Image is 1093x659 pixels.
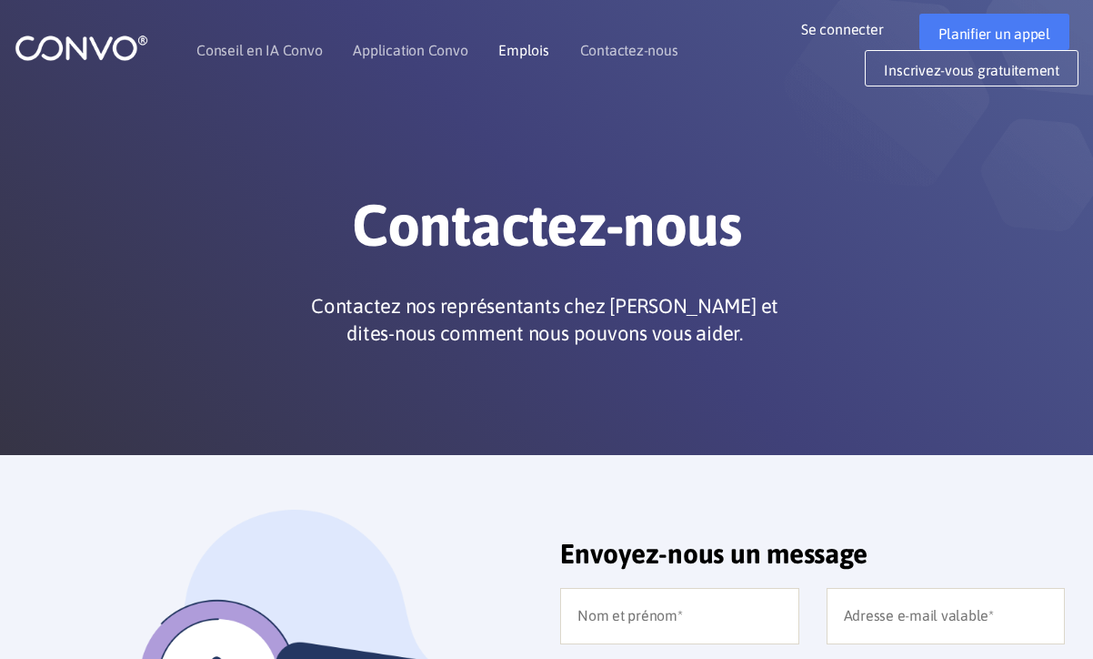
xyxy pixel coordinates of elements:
[865,50,1078,86] a: Inscrivez-vous gratuitement
[801,21,883,37] font: Se connecter
[580,43,678,57] a: Contactez-nous
[560,538,867,569] font: Envoyez-nous un message
[919,14,1069,50] a: Planifier un appel
[884,62,1059,78] font: Inscrivez-vous gratuitement
[352,191,741,259] font: Contactez-nous
[938,25,1050,42] font: Planifier un appel
[801,14,910,43] a: Se connecter
[311,294,778,345] font: Contactez nos représentants chez [PERSON_NAME] et dites-nous comment nous pouvons vous aider.
[580,42,678,58] font: Contactez-nous
[498,42,548,58] font: Emplois
[196,43,322,57] a: Conseil en IA Convo
[353,42,467,58] font: Application Convo
[196,42,322,58] font: Conseil en IA Convo
[827,588,1066,644] input: Adresse e-mail valable*
[560,588,799,644] input: Nom et prénom*
[353,43,467,57] a: Application Convo
[15,34,148,62] img: logo_1.png
[498,43,548,57] a: Emplois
